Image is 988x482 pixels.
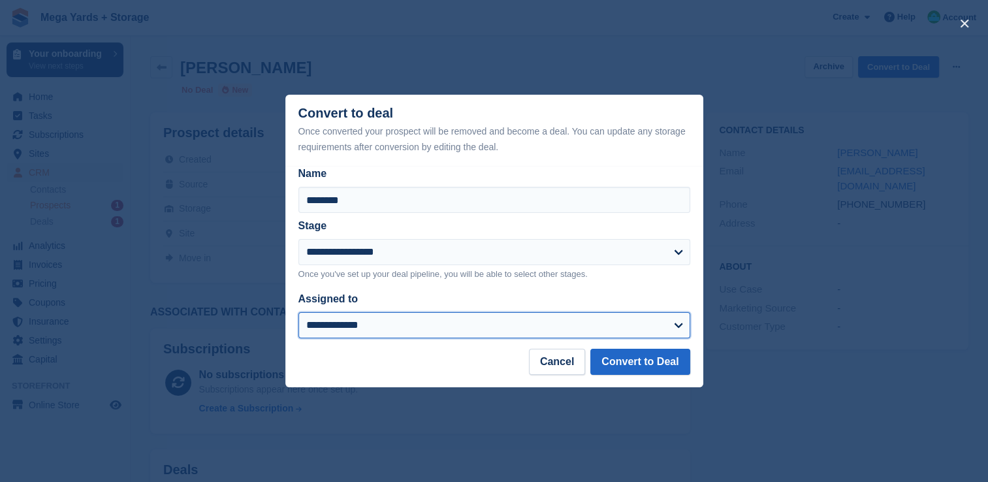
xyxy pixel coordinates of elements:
[298,220,327,231] label: Stage
[298,293,359,304] label: Assigned to
[590,349,690,375] button: Convert to Deal
[298,166,690,182] label: Name
[529,349,585,375] button: Cancel
[298,106,690,155] div: Convert to deal
[954,13,975,34] button: close
[298,268,690,281] p: Once you've set up your deal pipeline, you will be able to select other stages.
[298,123,690,155] div: Once converted your prospect will be removed and become a deal. You can update any storage requir...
